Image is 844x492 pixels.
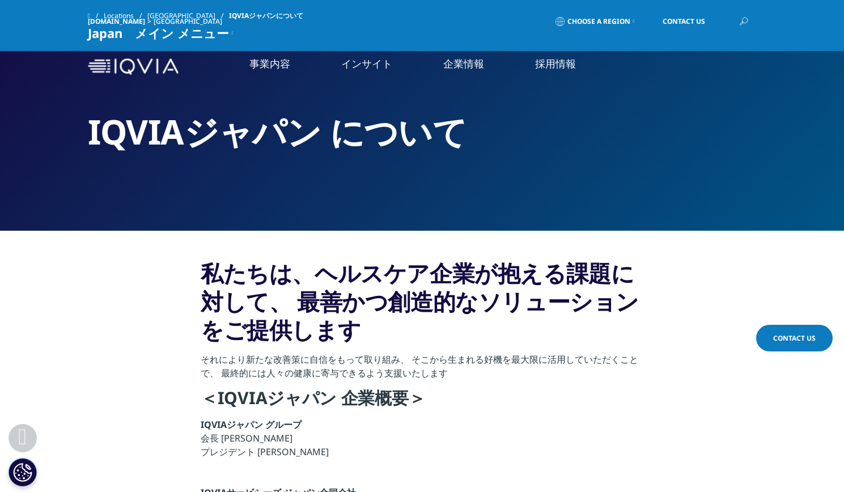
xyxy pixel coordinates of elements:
a: 事業内容 [249,57,290,71]
a: 採用情報 [535,57,576,71]
div: [GEOGRAPHIC_DATA] [154,17,227,26]
span: Choose a Region [567,17,630,26]
p: それにより新たな改善策に自信をもって取り組み、 そこから生まれる好機を最大限に活用していただくことで、 最終的には人々の健康に寄与できるよう支援いたします [201,353,643,387]
h2: IQVIAジャパン について [88,111,757,153]
a: Contact Us [646,9,722,35]
a: Contact Us [756,325,833,351]
button: Cookie 設定 [9,458,37,486]
h3: 私たちは、ヘルスケア企業が抱える課題に対して、 最善かつ創造的なソリューションをご提供します [201,259,643,353]
a: インサイト [341,57,392,71]
p: 会長 [PERSON_NAME] プレジデント [PERSON_NAME] [201,418,643,465]
h4: ＜IQVIAジャパン 企業概要＞ [201,387,643,418]
a: 企業情報 [443,57,484,71]
span: Contact Us [663,18,705,25]
span: Contact Us [773,333,816,343]
nav: Primary [183,40,757,94]
strong: IQVIAジャパン グループ [201,418,302,431]
a: [DOMAIN_NAME] [88,16,145,26]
